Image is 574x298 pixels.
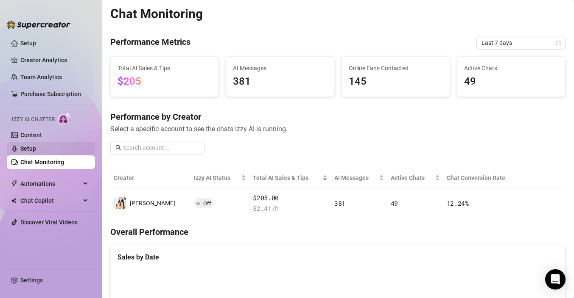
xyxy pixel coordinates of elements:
th: AI Messages [331,168,387,188]
h2: Chat Monitoring [110,6,203,22]
span: AI Messages [233,63,327,73]
th: Total AI Sales & Tips [249,168,331,188]
span: search [115,145,121,151]
span: Active Chats [464,63,558,73]
th: Izzy AI Status [190,168,249,188]
span: Chat Copilot [20,194,81,207]
span: 49 [464,74,558,90]
div: Open Intercom Messenger [545,269,566,290]
img: logo-BBDzfeDw.svg [7,20,70,29]
span: Active Chats [391,173,433,182]
span: AI Messages [334,173,377,182]
th: Chat Conversion Rate [443,168,520,188]
span: Izzy AI Status [194,173,239,182]
img: AI Chatter [58,112,71,124]
span: Off [203,200,211,207]
a: Chat Monitoring [20,159,64,166]
span: $ 2.41 /h [253,204,328,214]
div: Sales by Date [118,252,558,262]
a: Setup [20,145,36,152]
span: 12.24 % [447,199,469,207]
a: Team Analytics [20,74,62,80]
a: Content [20,132,42,138]
th: Active Chats [387,168,443,188]
img: Isabella [114,197,126,209]
span: thunderbolt [11,180,18,187]
span: Total AI Sales & Tips [253,173,321,182]
h4: Overall Performance [110,226,566,238]
h4: Performance by Creator [110,111,566,123]
span: Online Fans Contacted [349,63,443,73]
a: Settings [20,277,43,284]
a: Purchase Subscription [20,91,81,97]
h4: Performance Metrics [110,36,190,50]
span: Izzy AI Chatter [12,116,55,124]
span: [PERSON_NAME] [130,200,175,207]
span: 381 [334,199,345,207]
span: Last 7 days [482,36,560,49]
span: $205 [118,75,141,87]
input: Search account... [123,143,199,152]
span: Automations [20,177,81,190]
span: calendar [556,40,561,45]
span: Total AI Sales & Tips [118,63,212,73]
a: Setup [20,40,36,47]
span: Select a specific account to see the chats Izzy AI is running. [110,124,566,134]
span: 49 [391,199,398,207]
img: Chat Copilot [11,198,17,204]
th: Creator [110,168,190,188]
span: $205.00 [253,193,328,203]
a: Discover Viral Videos [20,219,78,226]
span: 145 [349,74,443,90]
a: Creator Analytics [20,53,88,67]
span: 381 [233,74,327,90]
